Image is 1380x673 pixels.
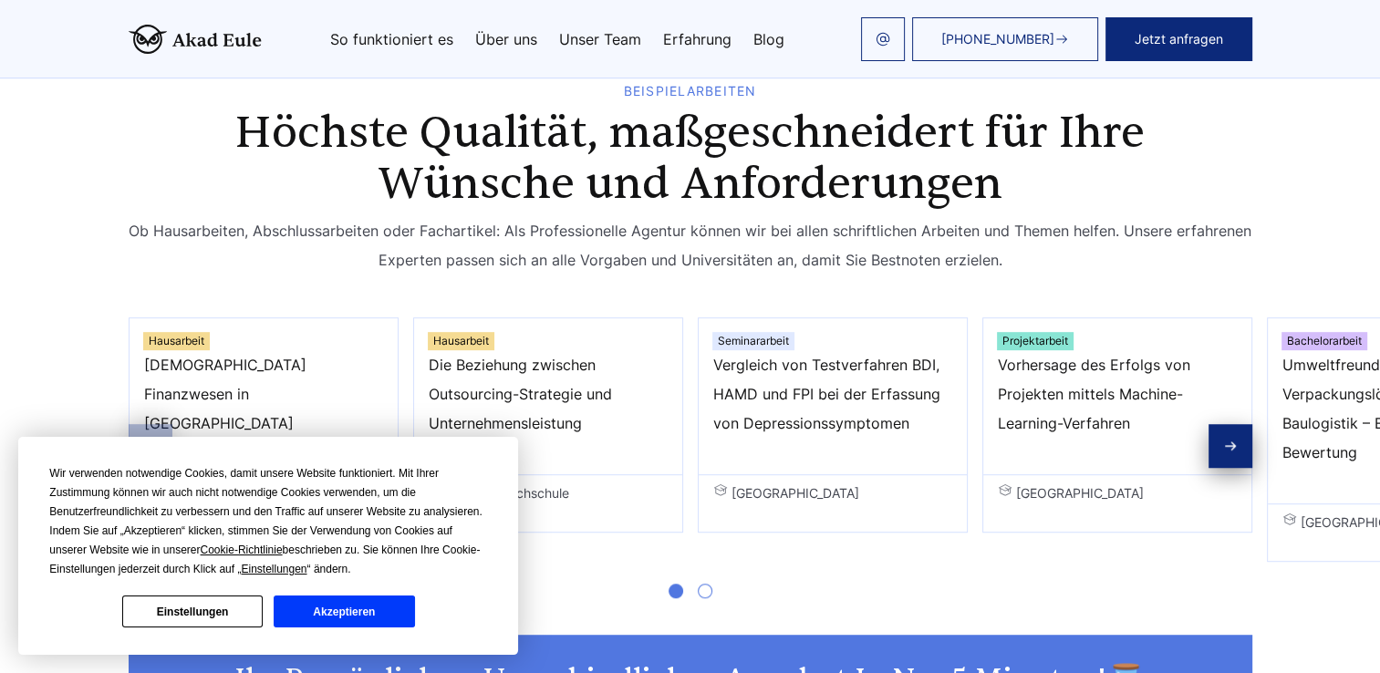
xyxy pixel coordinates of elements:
div: 1 / 5 [129,317,399,533]
span: SRH Fernhochschule [429,482,668,504]
span: [PHONE_NUMBER] [941,32,1054,47]
span: Die Beziehung zwischen Outsourcing-Strategie und Unternehmensleistung [429,350,668,438]
span: [DEMOGRAPHIC_DATA] Finanzwesen in [GEOGRAPHIC_DATA] [144,350,383,438]
a: Erfahrung [663,32,732,47]
button: Jetzt anfragen [1105,17,1252,61]
span: [GEOGRAPHIC_DATA] [713,482,952,504]
div: 3 / 5 [698,317,968,533]
div: Ob Hausarbeiten, Abschlussarbeiten oder Fachartikel: Als Professionelle Agentur können wir bei al... [129,216,1252,274]
div: Cookie Consent Prompt [18,437,518,655]
div: 2 / 5 [413,317,683,533]
img: logo [129,25,262,54]
div: BEISPIELARBEITEN [129,84,1252,98]
a: So funktioniert es [330,32,453,47]
div: 4 / 5 [982,317,1252,533]
h2: Höchste Qualität, maßgeschneidert für Ihre Wünsche und Anforderungen [156,108,1223,210]
span: Vorhersage des Erfolgs von Projekten mittels Machine-Learning-Verfahren [998,350,1237,438]
div: Wir verwenden notwendige Cookies, damit unsere Website funktioniert. Mit Ihrer Zustimmung können ... [49,464,487,579]
div: Projektarbeit [997,332,1074,350]
div: Hausarbeit [143,332,210,350]
span: Go to slide 1 [669,584,683,598]
a: Über uns [475,32,537,47]
span: [GEOGRAPHIC_DATA] [998,482,1237,504]
span: Vergleich von Testverfahren BDI, HAMD und FPI bei der Erfassung von Depressionssymptomen [713,350,952,438]
button: Einstellungen [122,595,263,627]
span: Cookie-Richtlinie [201,544,283,556]
img: email [876,32,890,47]
button: Akzeptieren [274,595,414,627]
div: Next slide [1209,424,1252,468]
div: Bachelorarbeit [1281,332,1367,350]
div: Hausarbeit [428,332,494,350]
a: Blog [753,32,784,47]
div: Seminararbeit [712,332,794,350]
span: Einstellungen [241,563,306,575]
a: Unser Team [559,32,641,47]
span: Go to slide 2 [698,584,712,598]
a: [PHONE_NUMBER] [912,17,1098,61]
